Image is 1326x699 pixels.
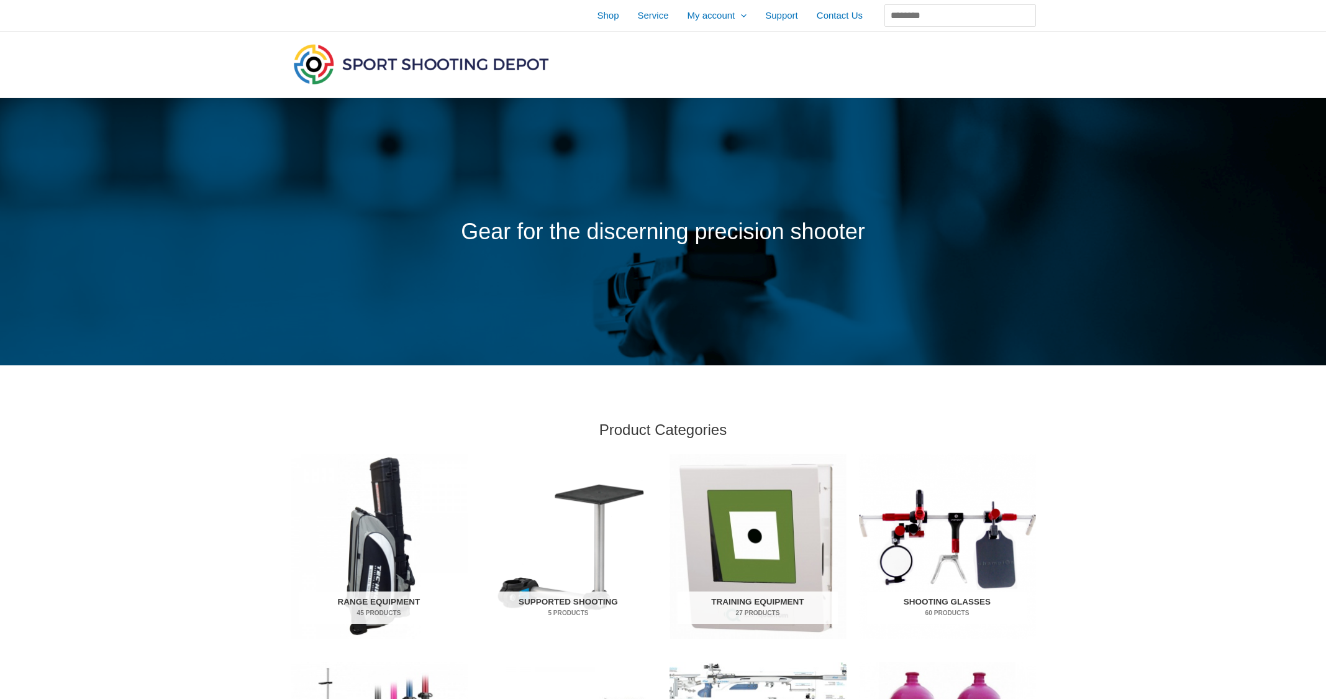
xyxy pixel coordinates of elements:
[480,454,657,639] img: Supported Shooting
[867,608,1027,618] mark: 60 Products
[867,592,1027,624] h2: Shooting Glasses
[291,454,468,639] img: Range Equipment
[678,592,838,624] h2: Training Equipment
[299,592,459,624] h2: Range Equipment
[670,454,847,639] img: Training Equipment
[291,454,468,639] a: Visit product category Range Equipment
[291,41,552,87] img: Sport Shooting Depot
[291,211,1036,253] p: Gear for the discerning precision shooter
[291,420,1036,439] h2: Product Categories
[488,608,648,618] mark: 5 Products
[488,592,648,624] h2: Supported Shooting
[480,454,657,639] a: Visit product category Supported Shooting
[859,454,1036,639] a: Visit product category Shooting Glasses
[299,608,459,618] mark: 45 Products
[678,608,838,618] mark: 27 Products
[859,454,1036,639] img: Shooting Glasses
[670,454,847,639] a: Visit product category Training Equipment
